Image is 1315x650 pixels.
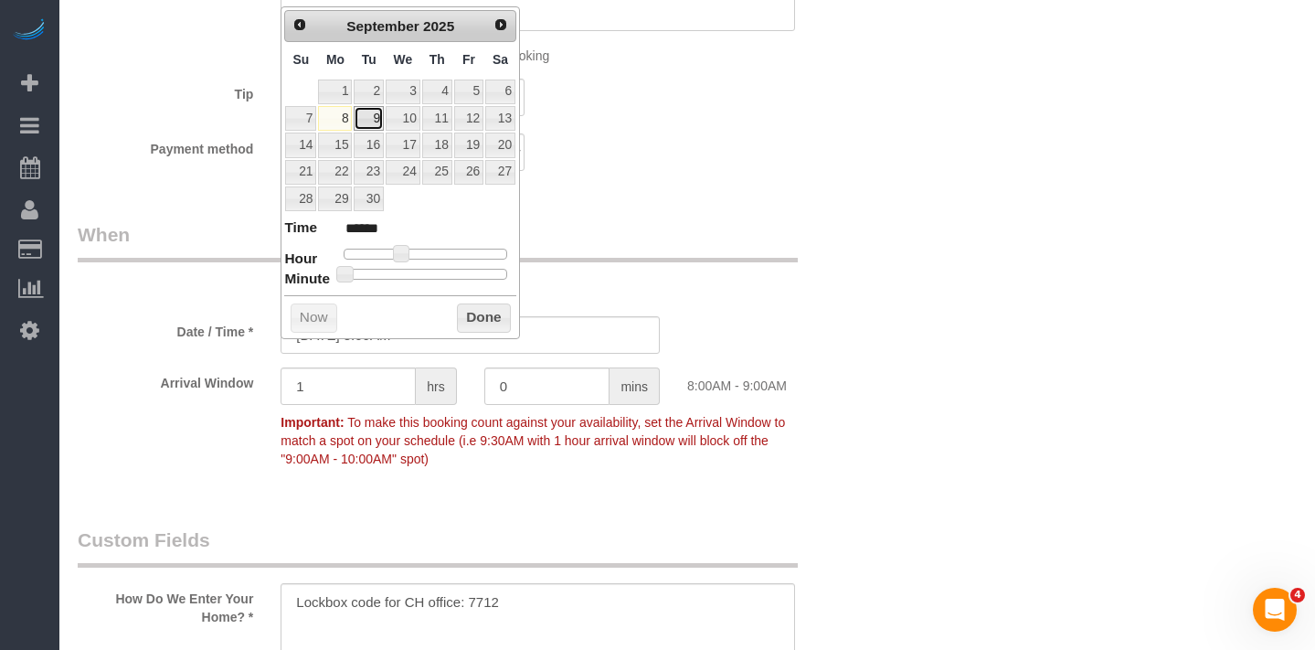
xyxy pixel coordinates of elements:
[386,106,420,131] a: 10
[78,221,798,262] legend: When
[454,160,483,185] a: 26
[354,106,383,131] a: 9
[416,368,456,405] span: hrs
[485,133,515,157] a: 20
[610,368,660,405] span: mins
[457,304,511,333] button: Done
[423,18,454,34] span: 2025
[293,52,310,67] span: Sunday
[284,249,317,272] dt: Hour
[488,13,514,38] a: Next
[318,133,352,157] a: 15
[362,52,376,67] span: Tuesday
[386,160,420,185] a: 24
[454,80,483,104] a: 5
[281,415,785,466] span: To make this booking count against your availability, set the Arrival Window to match a spot on y...
[394,52,413,67] span: Wednesday
[291,304,337,333] button: Now
[354,186,383,211] a: 30
[485,160,515,185] a: 27
[11,18,48,44] img: Automaid Logo
[326,52,345,67] span: Monday
[285,106,316,131] a: 7
[354,160,383,185] a: 23
[454,106,483,131] a: 12
[318,80,352,104] a: 1
[64,133,267,158] label: Payment method
[318,160,352,185] a: 22
[354,80,383,104] a: 2
[285,160,316,185] a: 21
[64,368,267,392] label: Arrival Window
[64,583,267,626] label: How Do We Enter Your Home? *
[673,368,876,395] div: 8:00AM - 9:00AM
[287,13,313,38] a: Prev
[1290,588,1305,602] span: 4
[493,52,508,67] span: Saturday
[493,17,508,32] span: Next
[318,106,352,131] a: 8
[386,133,420,157] a: 17
[422,106,452,131] a: 11
[285,133,316,157] a: 14
[292,17,307,32] span: Prev
[78,527,798,568] legend: Custom Fields
[281,415,344,430] strong: Important:
[1253,588,1297,632] iframe: Intercom live chat
[354,133,383,157] a: 16
[284,269,330,292] dt: Minute
[485,106,515,131] a: 13
[285,186,316,211] a: 28
[64,79,267,103] label: Tip
[422,160,452,185] a: 25
[284,218,317,240] dt: Time
[454,133,483,157] a: 19
[64,316,267,341] label: Date / Time *
[386,80,420,104] a: 3
[485,80,515,104] a: 6
[318,186,352,211] a: 29
[346,18,419,34] span: September
[422,80,452,104] a: 4
[462,52,475,67] span: Friday
[429,52,445,67] span: Thursday
[422,133,452,157] a: 18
